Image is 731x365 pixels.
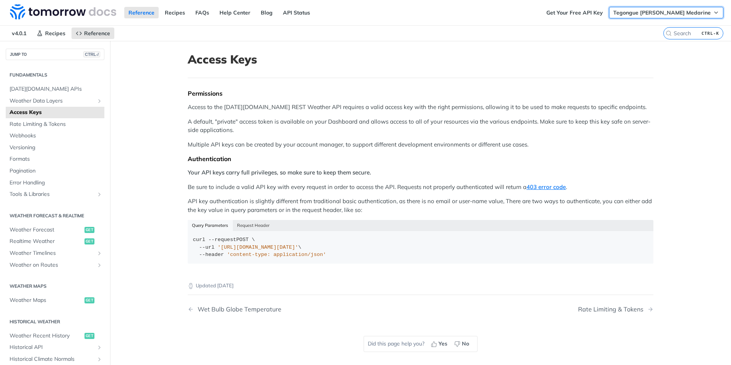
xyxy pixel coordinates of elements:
[6,259,104,271] a: Weather on RoutesShow subpages for Weather on Routes
[188,298,653,321] nav: Pagination Controls
[188,90,653,97] div: Permissions
[45,30,65,37] span: Recipes
[208,237,236,243] span: --request
[32,28,70,39] a: Recipes
[10,238,83,245] span: Realtime Weather
[96,250,102,256] button: Show subpages for Weather Timelines
[6,189,104,200] a: Tools & LibrariesShow subpages for Tools & Libraries
[124,7,159,18] a: Reference
[10,155,102,163] span: Formats
[188,52,653,66] h1: Access Keys
[10,344,94,351] span: Historical API
[6,295,104,306] a: Weather Mapsget
[96,191,102,197] button: Show subpages for Tools & Libraries
[188,169,371,176] strong: Your API keys carry full privileges, so make sure to keep them secure.
[6,248,104,259] a: Weather TimelinesShow subpages for Weather Timelines
[526,183,566,191] a: 403 error code
[188,183,653,192] p: Be sure to include a valid API key with every request in order to access the API. Requests not pr...
[193,237,205,243] span: curl
[6,330,104,342] a: Weather Recent Historyget
[6,177,104,189] a: Error Handling
[10,85,102,93] span: [DATE][DOMAIN_NAME] APIs
[279,7,314,18] a: API Status
[6,107,104,118] a: Access Keys
[462,340,469,348] span: No
[10,109,102,116] span: Access Keys
[10,4,116,20] img: Tomorrow.io Weather API Docs
[10,144,102,152] span: Versioning
[188,140,653,149] p: Multiple API keys can be created by your account manager, to support different development enviro...
[10,297,83,304] span: Weather Maps
[6,83,104,95] a: [DATE][DOMAIN_NAME] APIs
[84,297,94,303] span: get
[6,130,104,142] a: Webhooks
[452,338,473,350] button: No
[96,344,102,350] button: Show subpages for Historical API
[8,28,31,39] span: v4.0.1
[96,98,102,104] button: Show subpages for Weather Data Layers
[10,191,94,198] span: Tools & Libraries
[257,7,277,18] a: Blog
[666,30,672,36] svg: Search
[199,244,215,250] span: --url
[10,355,94,363] span: Historical Climate Normals
[10,332,83,340] span: Weather Recent History
[188,306,387,313] a: Previous Page: Wet Bulb Globe Temperature
[609,7,723,18] button: Tegongue [PERSON_NAME] Medarine
[199,252,224,257] span: --header
[542,7,607,18] a: Get Your Free API Key
[6,212,104,219] h2: Weather Forecast & realtime
[188,197,653,214] p: API key authentication is slightly different from traditional basic authentication, as there is n...
[84,227,94,233] span: get
[578,306,647,313] div: Rate Limiting & Tokens
[6,165,104,177] a: Pagination
[6,236,104,247] a: Realtime Weatherget
[84,238,94,244] span: get
[188,282,653,290] p: Updated [DATE]
[10,249,94,257] span: Weather Timelines
[193,236,648,259] div: POST \ \
[578,306,653,313] a: Next Page: Rate Limiting & Tokens
[96,356,102,362] button: Show subpages for Historical Climate Normals
[10,121,102,128] span: Rate Limiting & Tokens
[83,51,100,57] span: CTRL-/
[6,283,104,290] h2: Weather Maps
[6,224,104,236] a: Weather Forecastget
[6,95,104,107] a: Weather Data LayersShow subpages for Weather Data Layers
[161,7,189,18] a: Recipes
[10,132,102,140] span: Webhooks
[6,342,104,353] a: Historical APIShow subpages for Historical API
[188,117,653,135] p: A default, "private" access token is available on your Dashboard and allows access to all of your...
[84,30,110,37] span: Reference
[71,28,114,39] a: Reference
[6,119,104,130] a: Rate Limiting & Tokens
[10,226,83,234] span: Weather Forecast
[10,179,102,187] span: Error Handling
[6,142,104,153] a: Versioning
[188,103,653,112] p: Access to the [DATE][DOMAIN_NAME] REST Weather API requires a valid access key with the right per...
[215,7,255,18] a: Help Center
[6,318,104,325] h2: Historical Weather
[194,306,281,313] div: Wet Bulb Globe Temperature
[96,262,102,268] button: Show subpages for Weather on Routes
[10,261,94,269] span: Weather on Routes
[613,9,711,16] span: Tegongue [PERSON_NAME] Medarine
[6,49,104,60] button: JUMP TOCTRL-/
[227,252,326,257] span: 'content-type: application/json'
[428,338,452,350] button: Yes
[6,72,104,78] h2: Fundamentals
[700,29,721,37] kbd: CTRL-K
[191,7,213,18] a: FAQs
[218,244,298,250] span: '[URL][DOMAIN_NAME][DATE]'
[233,220,274,231] button: Request Header
[10,97,94,105] span: Weather Data Layers
[6,153,104,165] a: Formats
[6,354,104,365] a: Historical Climate NormalsShow subpages for Historical Climate Normals
[439,340,447,348] span: Yes
[188,155,653,163] div: Authentication
[10,167,102,175] span: Pagination
[84,333,94,339] span: get
[364,336,478,352] div: Did this page help you?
